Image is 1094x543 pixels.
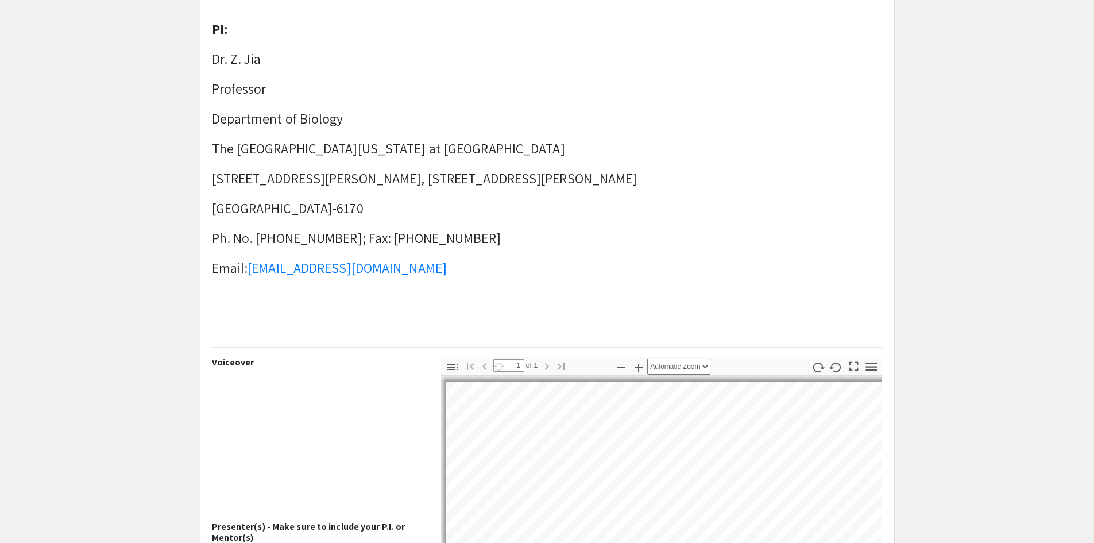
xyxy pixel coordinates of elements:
[212,169,637,187] span: [STREET_ADDRESS][PERSON_NAME], [STREET_ADDRESS][PERSON_NAME]
[537,357,556,374] button: Next Page
[212,79,266,98] span: Professor
[212,229,501,247] span: Ph. No. [PHONE_NUMBER]; Fax: [PHONE_NUMBER]
[475,357,494,374] button: Previous Page
[212,357,424,368] h2: Voiceover
[612,359,631,375] button: Zoom Out
[212,139,565,157] span: The [GEOGRAPHIC_DATA][US_STATE] at [GEOGRAPHIC_DATA]
[524,359,538,372] span: of 1
[551,357,571,374] button: Go to Last Page
[248,259,447,277] a: [EMAIL_ADDRESS][DOMAIN_NAME]
[212,20,228,38] strong: PI:
[212,372,424,521] iframe: Poster Presentation Esther Cardenas
[629,359,648,375] button: Zoom In
[844,357,863,373] button: Switch to Presentation Mode
[826,359,845,375] button: Rotate Counterclockwise
[212,199,364,217] span: [GEOGRAPHIC_DATA]-6170
[493,359,524,372] input: Page
[461,357,480,374] button: Go to First Page
[647,359,710,375] select: Zoom
[861,359,881,375] button: Tools
[808,359,828,375] button: Rotate Clockwise
[212,259,248,277] span: Email:
[212,49,261,68] span: Dr. Z. Jia
[212,109,343,128] span: Department of Biology
[9,491,49,534] iframe: Chat
[212,521,424,543] h2: Presenter(s) - Make sure to include your P.I. or Mentor(s)
[443,359,462,375] button: Toggle Sidebar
